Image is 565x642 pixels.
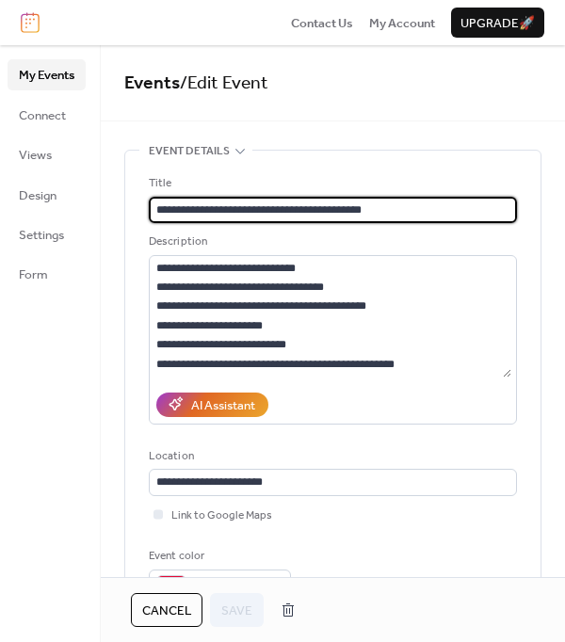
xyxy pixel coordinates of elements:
[21,12,40,33] img: logo
[8,139,86,169] a: Views
[19,186,56,205] span: Design
[291,14,353,33] span: Contact Us
[8,219,86,249] a: Settings
[19,226,64,245] span: Settings
[369,14,435,33] span: My Account
[19,106,66,125] span: Connect
[156,393,268,417] button: AI Assistant
[194,574,261,593] span: #E50733FF
[191,396,255,415] div: AI Assistant
[149,142,230,161] span: Event details
[8,59,86,89] a: My Events
[124,66,180,101] a: Events
[291,13,353,32] a: Contact Us
[149,447,513,466] div: Location
[19,146,52,165] span: Views
[460,14,535,33] span: Upgrade 🚀
[19,265,48,284] span: Form
[131,593,202,627] button: Cancel
[149,174,513,193] div: Title
[8,180,86,210] a: Design
[149,547,287,566] div: Event color
[171,506,272,525] span: Link to Google Maps
[19,66,74,85] span: My Events
[369,13,435,32] a: My Account
[451,8,544,38] button: Upgrade🚀
[8,100,86,130] a: Connect
[180,66,268,101] span: / Edit Event
[142,602,191,620] span: Cancel
[8,259,86,289] a: Form
[149,233,513,251] div: Description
